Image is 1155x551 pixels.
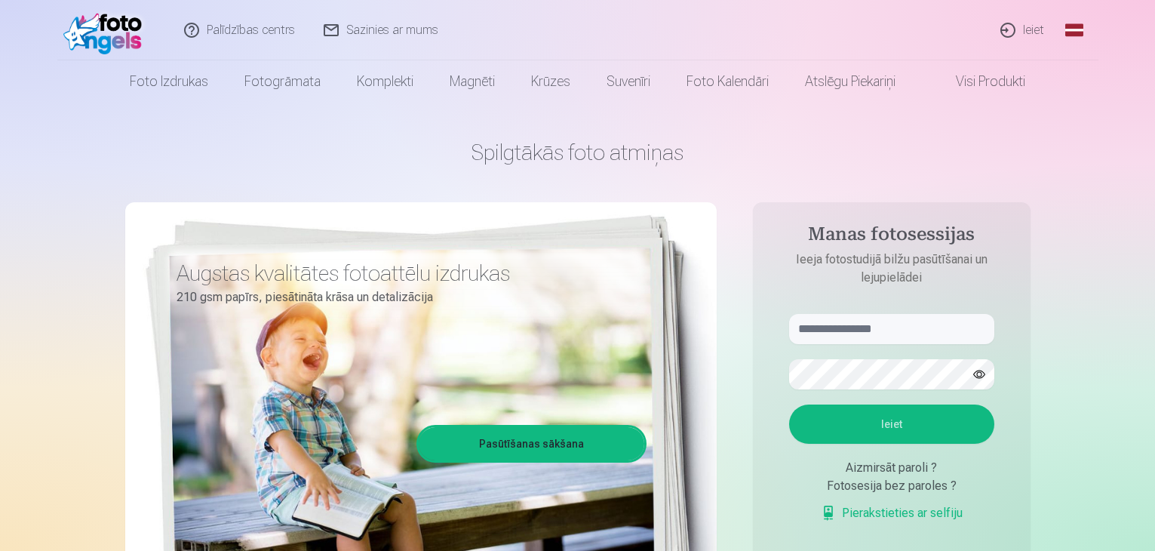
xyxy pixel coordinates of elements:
[789,459,994,477] div: Aizmirsāt paroli ?
[914,60,1043,103] a: Visi produkti
[789,405,994,444] button: Ieiet
[668,60,787,103] a: Foto kalendāri
[125,139,1031,166] h1: Spilgtākās foto atmiņas
[774,251,1009,287] p: Ieeja fotostudijā bilžu pasūtīšanai un lejupielādei
[821,504,963,522] a: Pierakstieties ar selfiju
[112,60,226,103] a: Foto izdrukas
[339,60,432,103] a: Komplekti
[226,60,339,103] a: Fotogrāmata
[177,260,635,287] h3: Augstas kvalitātes fotoattēlu izdrukas
[513,60,588,103] a: Krūzes
[63,6,150,54] img: /fa1
[432,60,513,103] a: Magnēti
[177,287,635,308] p: 210 gsm papīrs, piesātināta krāsa un detalizācija
[588,60,668,103] a: Suvenīri
[419,427,644,460] a: Pasūtīšanas sākšana
[787,60,914,103] a: Atslēgu piekariņi
[774,223,1009,251] h4: Manas fotosessijas
[789,477,994,495] div: Fotosesija bez paroles ?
